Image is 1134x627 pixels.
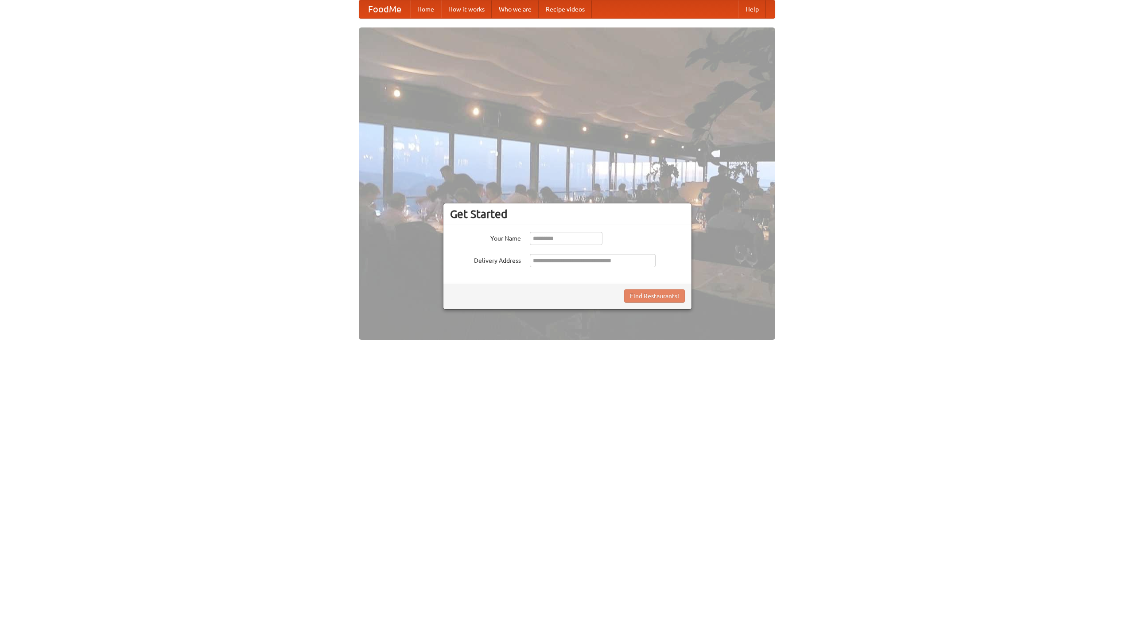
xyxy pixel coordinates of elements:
a: How it works [441,0,492,18]
label: Your Name [450,232,521,243]
a: FoodMe [359,0,410,18]
a: Recipe videos [539,0,592,18]
a: Who we are [492,0,539,18]
label: Delivery Address [450,254,521,265]
a: Help [738,0,766,18]
button: Find Restaurants! [624,289,685,303]
h3: Get Started [450,207,685,221]
a: Home [410,0,441,18]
